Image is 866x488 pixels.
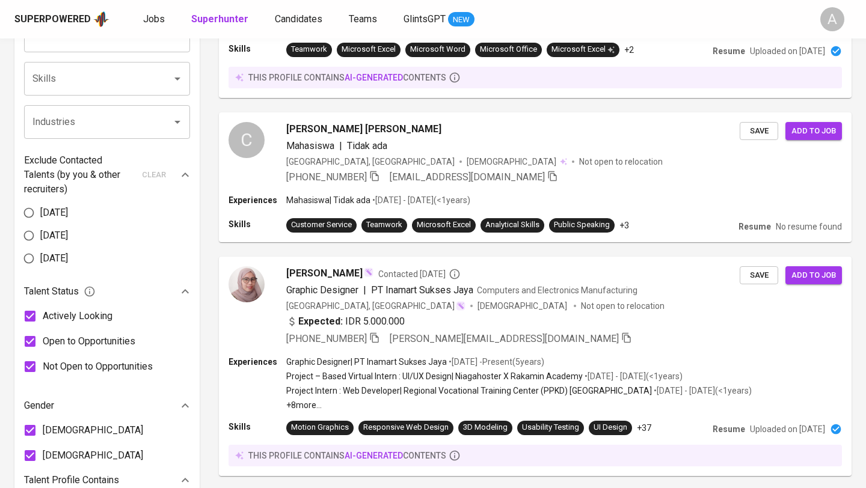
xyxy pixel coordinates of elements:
span: [PHONE_NUMBER] [286,171,367,183]
p: Gender [24,398,54,413]
div: Analytical Skills [485,219,539,231]
span: [PERSON_NAME][EMAIL_ADDRESS][DOMAIN_NAME] [390,333,619,344]
span: Add to job [791,124,836,138]
button: Save [740,266,778,285]
span: [EMAIL_ADDRESS][DOMAIN_NAME] [390,171,545,183]
span: [PERSON_NAME] [PERSON_NAME] [286,122,441,136]
div: Microsoft Excel [342,44,396,55]
span: GlintsGPT [404,13,446,25]
button: Open [169,70,186,87]
p: Mahasiswa | Tidak ada [286,194,370,206]
p: Skills [229,421,286,433]
a: Teams [349,12,379,27]
div: 3D Modeling [463,422,508,433]
div: Public Speaking [554,219,610,231]
p: Resume [739,221,771,233]
p: +8 more ... [286,399,752,411]
p: Skills [229,43,286,55]
span: Save [746,269,772,282]
div: Gender [24,394,190,418]
div: Microsoft Excel [417,219,471,231]
p: • [DATE] - Present ( 5 years ) [447,356,544,368]
div: Customer Service [291,219,352,231]
div: A [820,7,844,31]
span: AI-generated [345,451,403,460]
p: Talent Profile Contains [24,473,119,487]
span: Candidates [275,13,322,25]
div: Talent Status [24,279,190,303]
img: app logo [93,10,109,28]
span: [DEMOGRAPHIC_DATA] [43,423,143,438]
p: • [DATE] - [DATE] ( <1 years ) [652,385,752,397]
span: Save [746,124,772,138]
span: Actively Looking [43,309,112,323]
p: this profile contains contents [248,72,446,84]
span: [DATE] [40,251,68,266]
span: [DATE] [40,228,68,243]
span: PT Inamart Sukses Jaya [371,284,473,296]
span: [DEMOGRAPHIC_DATA] [467,156,558,168]
div: [GEOGRAPHIC_DATA], [GEOGRAPHIC_DATA] [286,156,455,168]
span: Talent Status [24,284,96,299]
p: Experiences [229,194,286,206]
span: | [339,139,342,153]
svg: By Batam recruiter [449,268,461,280]
a: C[PERSON_NAME] [PERSON_NAME]Mahasiswa|Tidak ada[GEOGRAPHIC_DATA], [GEOGRAPHIC_DATA][DEMOGRAPHIC_D... [219,112,852,242]
p: +2 [624,44,634,56]
div: Microsoft Office [480,44,537,55]
a: GlintsGPT NEW [404,12,474,27]
p: Project Intern : Web Developer | Regional Vocational Training Center (PPKD) [GEOGRAPHIC_DATA] [286,385,652,397]
p: Skills [229,218,286,230]
span: Computers and Electronics Manufacturing [477,285,637,295]
div: Microsoft Word [410,44,465,55]
p: Resume [713,45,745,57]
img: e45e92099ac4d8ed1e5e6c618437715a.jpeg [229,266,265,302]
div: UI Design [594,422,627,433]
span: Graphic Designer [286,284,358,296]
p: No resume found [776,221,842,233]
span: [DATE] [40,206,68,220]
span: Add to job [791,269,836,282]
span: Jobs [143,13,165,25]
p: Project – Based Virtual Intern : UI/UX Design | Niagahoster X Rakamin Academy [286,370,583,382]
img: magic_wand.svg [364,267,373,277]
div: Responsive Web Design [363,422,449,433]
span: [DEMOGRAPHIC_DATA] [478,300,569,312]
span: [PERSON_NAME] [286,266,363,281]
p: Not open to relocation [579,156,663,168]
p: this profile contains contents [248,450,446,462]
span: Not Open to Opportunities [43,359,153,374]
span: AI-generated [345,73,403,82]
img: magic_wand.svg [456,301,465,311]
p: • [DATE] - [DATE] ( <1 years ) [583,370,683,382]
div: [GEOGRAPHIC_DATA], [GEOGRAPHIC_DATA] [286,300,465,312]
a: Candidates [275,12,325,27]
button: Open [169,114,186,130]
button: Save [740,122,778,141]
p: Exclude Contacted Talents (by you & other recruiters) [24,153,135,197]
p: Experiences [229,356,286,368]
p: +37 [637,422,651,434]
span: Mahasiswa [286,140,334,151]
p: Resume [713,423,745,435]
a: [PERSON_NAME]Contacted [DATE]Graphic Designer|PT Inamart Sukses JayaComputers and Electronics Man... [219,257,852,476]
span: [DEMOGRAPHIC_DATA] [43,448,143,463]
span: Contacted [DATE] [378,268,461,280]
span: NEW [448,14,474,26]
div: Superpowered [14,13,91,26]
button: Add to job [785,266,842,285]
div: Teamwork [291,44,327,55]
div: Teamwork [366,219,402,231]
div: C [229,122,265,158]
p: Uploaded on [DATE] [750,45,825,57]
div: Microsoft Excel [551,44,615,55]
div: Exclude Contacted Talents (by you & other recruiters)clear [24,153,190,197]
div: Motion Graphics [291,422,349,433]
p: +3 [619,219,629,231]
a: Superpoweredapp logo [14,10,109,28]
span: | [363,283,366,297]
span: Teams [349,13,377,25]
b: Expected: [298,314,343,329]
b: Superhunter [191,13,248,25]
span: Tidak ada [347,140,387,151]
